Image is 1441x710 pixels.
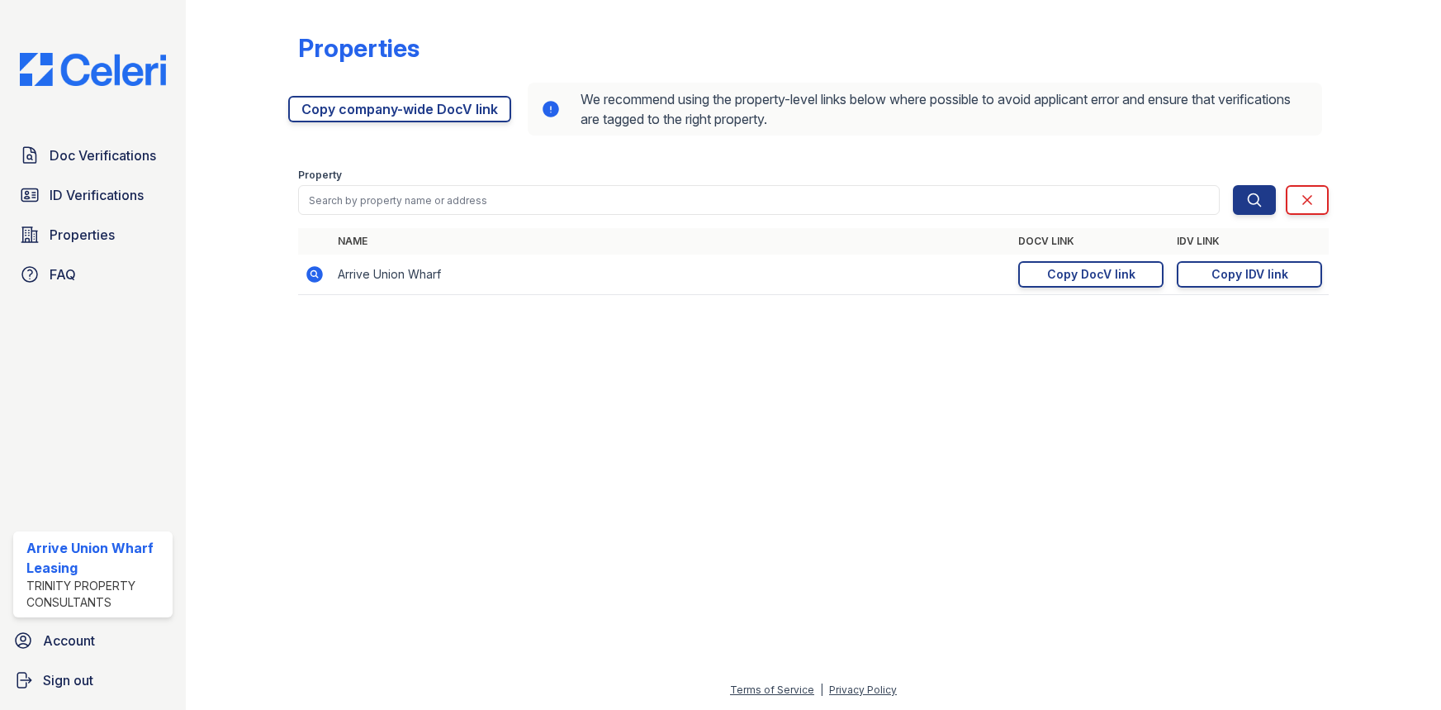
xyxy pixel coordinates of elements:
th: Name [331,228,1012,255]
a: Copy DocV link [1018,261,1164,288]
a: Doc Verifications [13,139,173,172]
a: Terms of Service [730,684,814,696]
label: Property [298,169,342,182]
div: | [820,684,823,696]
td: Arrive Union Wharf [331,255,1012,295]
div: Copy DocV link [1047,266,1135,283]
span: ID Verifications [50,185,144,205]
th: DocV Link [1012,228,1170,255]
a: Copy IDV link [1177,261,1322,288]
th: IDV Link [1170,228,1329,255]
a: Sign out [7,664,179,697]
a: Properties [13,218,173,251]
span: Doc Verifications [50,145,156,165]
div: Arrive Union Wharf Leasing [26,538,166,578]
a: Account [7,624,179,657]
a: Privacy Policy [829,684,897,696]
span: Properties [50,225,115,245]
img: CE_Logo_Blue-a8612792a0a2168367f1c8372b55b34899dd931a85d93a1a3d3e32e68fde9ad4.png [7,53,179,86]
span: Sign out [43,670,93,690]
a: Copy company-wide DocV link [288,96,511,122]
div: Trinity Property Consultants [26,578,166,611]
div: Properties [298,33,420,63]
a: ID Verifications [13,179,173,212]
div: We recommend using the property-level links below where possible to avoid applicant error and ens... [528,83,1322,136]
div: Copy IDV link [1211,266,1288,283]
input: Search by property name or address [298,185,1220,215]
a: FAQ [13,258,173,291]
span: FAQ [50,264,76,284]
span: Account [43,631,95,650]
